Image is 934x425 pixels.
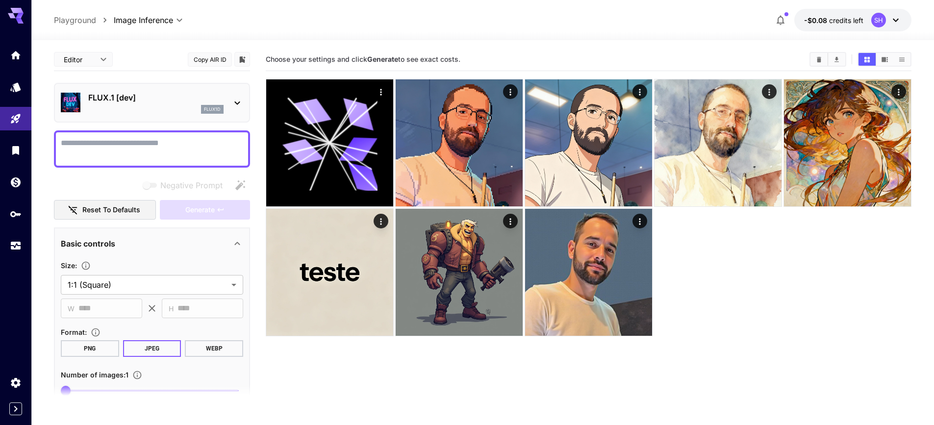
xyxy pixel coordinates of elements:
[114,14,173,26] span: Image Inference
[61,340,119,357] button: PNG
[829,16,863,25] span: credits left
[185,340,243,357] button: WEBP
[10,176,22,188] div: Wallet
[61,371,128,379] span: Number of images : 1
[64,54,94,65] span: Editor
[61,238,115,250] p: Basic controls
[61,261,77,270] span: Size :
[54,200,156,220] button: Reset to defaults
[374,84,388,99] div: Actions
[169,303,174,314] span: H
[10,49,22,61] div: Home
[503,84,518,99] div: Actions
[266,209,393,336] img: Z
[61,88,243,118] div: FLUX.1 [dev]flux1d
[128,370,146,380] button: Specify how many images to generate in a single request. Each image generation will be charged se...
[266,55,460,63] span: Choose your settings and click to see exact costs.
[804,15,863,25] div: -$0.0801
[396,209,523,336] img: 9k=
[632,214,647,228] div: Actions
[804,16,829,25] span: -$0.08
[54,14,96,26] a: Playground
[10,113,22,125] div: Playground
[525,79,652,206] img: Z
[858,53,876,66] button: Show media in grid view
[794,9,911,31] button: -$0.0801SH
[77,261,95,271] button: Adjust the dimensions of the generated image by specifying its width and height in pixels, or sel...
[141,179,230,191] span: Negative prompts are not compatible with the selected model.
[871,13,886,27] div: SH
[655,79,782,206] img: 9k=
[10,376,22,389] div: Settings
[88,92,224,103] p: FLUX.1 [dev]
[810,53,828,66] button: Clear All
[61,328,87,336] span: Format :
[54,14,114,26] nav: breadcrumb
[396,79,523,206] img: Z
[828,53,845,66] button: Download All
[858,52,911,67] div: Show media in grid viewShow media in video viewShow media in list view
[10,208,22,220] div: API Keys
[68,303,75,314] span: W
[188,52,232,67] button: Copy AIR ID
[61,232,243,255] div: Basic controls
[891,84,906,99] div: Actions
[238,53,247,65] button: Add to library
[632,84,647,99] div: Actions
[809,52,846,67] div: Clear AllDownload All
[893,53,910,66] button: Show media in list view
[10,240,22,252] div: Usage
[160,179,223,191] span: Negative Prompt
[367,55,398,63] b: Generate
[9,402,22,415] button: Expand sidebar
[762,84,777,99] div: Actions
[374,214,388,228] div: Actions
[503,214,518,228] div: Actions
[68,279,227,291] span: 1:1 (Square)
[123,340,181,357] button: JPEG
[784,79,911,206] img: Z
[10,144,22,156] div: Library
[87,327,104,337] button: Choose the file format for the output image.
[525,209,652,336] img: 9k=
[204,106,221,113] p: flux1d
[876,53,893,66] button: Show media in video view
[10,81,22,93] div: Models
